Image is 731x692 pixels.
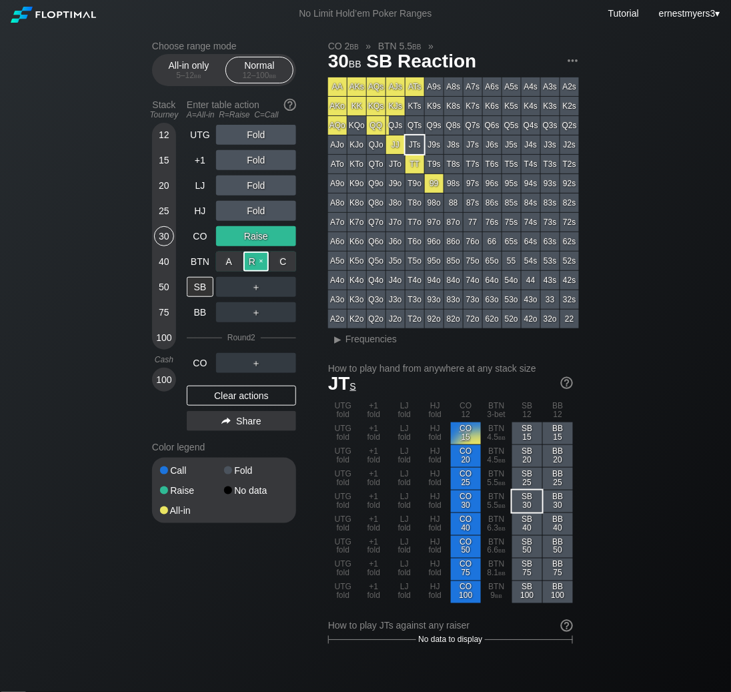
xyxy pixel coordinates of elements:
div: Fold [216,150,296,170]
div: Don't fold. No recommendation for action. [451,422,481,444]
div: All-in [160,506,224,515]
div: K3o [347,290,366,309]
div: Fold [216,201,296,221]
span: bb [349,55,361,70]
div: JTo [386,155,405,174]
span: BTN 5.5 [376,40,424,52]
div: T8s [444,155,463,174]
div: BTN 6.3 [482,513,512,535]
div: T3o [406,290,424,309]
div: Q8s [444,116,463,135]
div: 84o [444,271,463,290]
div: 87o [444,213,463,232]
div: A6o [328,232,347,251]
div: AQs [367,77,386,96]
div: Color legend [152,436,296,458]
span: bb [194,71,201,80]
span: bb [412,41,421,51]
div: BB 30 [543,490,573,512]
div: A2s [560,77,579,96]
div: AKs [347,77,366,96]
div: Cash [147,355,181,364]
div: A=All-in R=Raise C=Call [187,110,296,119]
div: T7s [464,155,482,174]
div: T6o [406,232,424,251]
div: Q7s [464,116,482,135]
div: ＋ [216,353,296,373]
div: A3s [541,77,560,96]
div: Fold [224,466,288,475]
div: T9o [406,174,424,193]
div: Stack [147,94,181,125]
div: Q3s [541,116,560,135]
div: No data [224,486,288,495]
div: 12 – 100 [231,71,287,80]
img: ellipsis.fd386fe8.svg [566,53,580,68]
div: 92o [425,310,444,328]
div: CO 30 [451,490,481,512]
div: K5o [347,252,366,270]
div: 96s [483,174,502,193]
div: T3s [541,155,560,174]
div: 82o [444,310,463,328]
div: 74o [464,271,482,290]
img: help.32db89a4.svg [560,619,574,633]
div: K9s [425,97,444,115]
div: A [216,252,242,272]
div: 99 [425,174,444,193]
div: T4o [406,271,424,290]
div: BB 12 [543,400,573,422]
div: Q9s [425,116,444,135]
div: J8o [386,194,405,212]
div: ＋ [216,302,296,322]
div: A6s [483,77,502,96]
div: QJs [386,116,405,135]
div: +1 fold [359,490,389,512]
div: Call [160,466,224,475]
div: AKo [328,97,347,115]
img: help.32db89a4.svg [560,376,574,390]
div: Q4s [522,116,540,135]
div: 83o [444,290,463,309]
div: ATs [406,77,424,96]
div: R [243,252,269,272]
div: A8o [328,194,347,212]
div: J8s [444,135,463,154]
div: 82s [560,194,579,212]
div: SB 40 [512,513,542,535]
div: K6o [347,232,366,251]
div: Raise [216,226,296,246]
div: 64s [522,232,540,251]
div: 98o [425,194,444,212]
div: A9s [425,77,444,96]
span: bb [499,500,506,510]
div: 66 [483,232,502,251]
div: T4s [522,155,540,174]
div: J3s [541,135,560,154]
div: 40 [154,252,174,272]
a: Tutorial [608,8,639,19]
div: +1 [187,150,213,170]
div: 100 [154,370,174,390]
div: J5s [502,135,521,154]
div: A9o [328,174,347,193]
div: LJ fold [390,513,420,535]
div: K7s [464,97,482,115]
div: Q2s [560,116,579,135]
div: HJ fold [420,468,450,490]
div: Raise [160,486,224,495]
div: BB [187,302,213,322]
div: LJ fold [390,468,420,490]
div: K4s [522,97,540,115]
div: 97s [464,174,482,193]
div: 43s [541,271,560,290]
div: UTG fold [328,536,358,558]
div: LJ fold [390,400,420,422]
div: 54o [502,271,521,290]
div: ▾ [656,6,722,21]
div: K8s [444,97,463,115]
span: 30 [326,51,363,73]
div: J9s [425,135,444,154]
div: 42o [522,310,540,328]
div: Normal [229,57,290,83]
